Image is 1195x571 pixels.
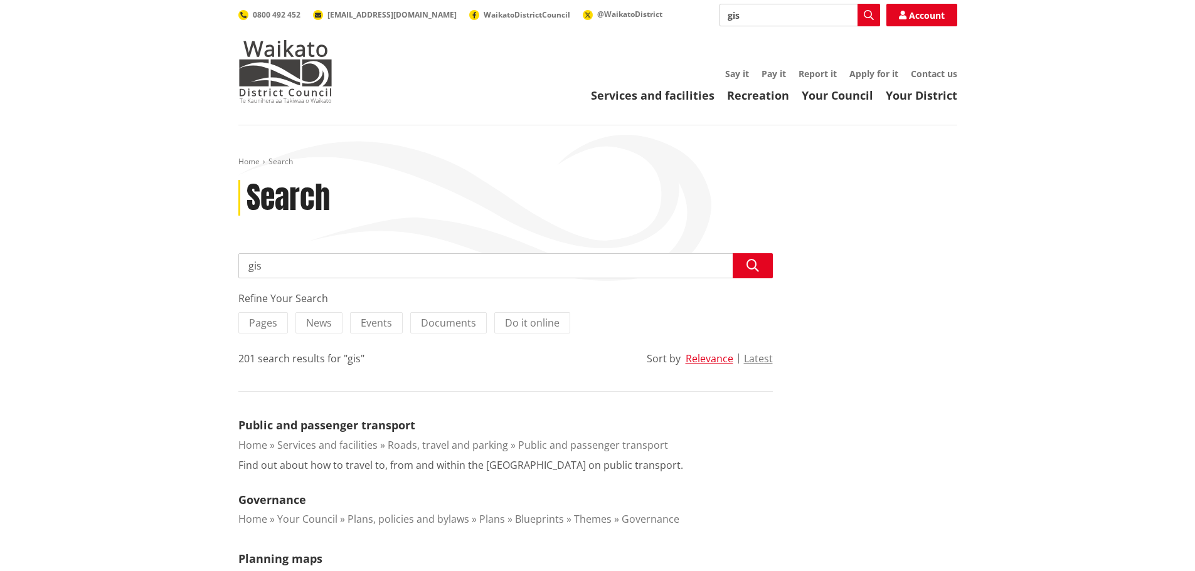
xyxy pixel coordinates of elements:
a: Contact us [911,68,957,80]
a: Governance [238,492,306,507]
a: Public and passenger transport [238,417,415,432]
a: 0800 492 452 [238,9,300,20]
a: Home [238,512,267,526]
span: Events [361,316,392,330]
a: Roads, travel and parking [388,438,508,452]
a: Governance [622,512,679,526]
span: WaikatoDistrictCouncil [484,9,570,20]
span: Documents [421,316,476,330]
div: Sort by [647,351,681,366]
input: Search input [720,4,880,26]
div: Refine Your Search [238,291,773,306]
a: Plans [479,512,505,526]
a: Your Council [802,88,873,103]
a: Plans, policies and bylaws [348,512,469,526]
a: Your Council [277,512,337,526]
a: Recreation [727,88,789,103]
a: Account [886,4,957,26]
span: @WaikatoDistrict [597,9,662,19]
img: Waikato District Council - Te Kaunihera aa Takiwaa o Waikato [238,40,332,103]
a: Home [238,156,260,167]
nav: breadcrumb [238,157,957,167]
span: Search [268,156,293,167]
span: News [306,316,332,330]
a: Blueprints [515,512,564,526]
button: Latest [744,353,773,364]
div: 201 search results for "gis" [238,351,364,366]
p: Find out about how to travel to, from and within the [GEOGRAPHIC_DATA] on public transport. [238,458,683,473]
a: Report it [799,68,837,80]
span: Pages [249,316,277,330]
input: Search input [238,253,773,278]
a: [EMAIL_ADDRESS][DOMAIN_NAME] [313,9,457,20]
span: 0800 492 452 [253,9,300,20]
a: Pay it [762,68,786,80]
a: Planning maps [238,551,322,566]
a: Services and facilities [591,88,714,103]
button: Relevance [686,353,733,364]
a: WaikatoDistrictCouncil [469,9,570,20]
a: Apply for it [849,68,898,80]
a: Home [238,438,267,452]
a: Public and passenger transport [518,438,668,452]
a: Your District [886,88,957,103]
a: @WaikatoDistrict [583,9,662,19]
h1: Search [247,180,330,216]
span: Do it online [505,316,560,330]
a: Say it [725,68,749,80]
a: Themes [574,512,612,526]
a: Services and facilities [277,438,378,452]
span: [EMAIL_ADDRESS][DOMAIN_NAME] [327,9,457,20]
